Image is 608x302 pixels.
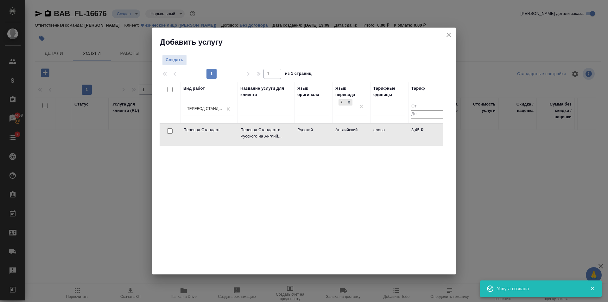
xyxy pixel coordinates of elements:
[285,70,312,79] span: из 1 страниц
[183,85,205,92] div: Вид работ
[166,56,183,64] span: Создать
[373,85,405,98] div: Тарифные единицы
[240,85,291,98] div: Название услуги для клиента
[339,99,345,106] div: Английский
[294,124,332,146] td: Русский
[162,55,187,66] button: Создать
[240,127,291,139] p: Перевод Стандарт с Русского на Англий...
[497,286,580,292] div: Услуга создана
[370,124,408,146] td: слово
[586,286,599,292] button: Закрыть
[408,124,446,146] td: 3,45 ₽
[444,30,453,40] button: close
[187,106,223,112] div: Перевод Стандарт
[338,99,353,106] div: Английский
[335,85,367,98] div: Язык перевода
[183,127,234,133] p: Перевод Стандарт
[411,110,443,118] input: До
[332,124,370,146] td: Английский
[411,103,443,111] input: От
[297,85,329,98] div: Язык оригинала
[160,37,456,47] h2: Добавить услугу
[411,85,425,92] div: Тариф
